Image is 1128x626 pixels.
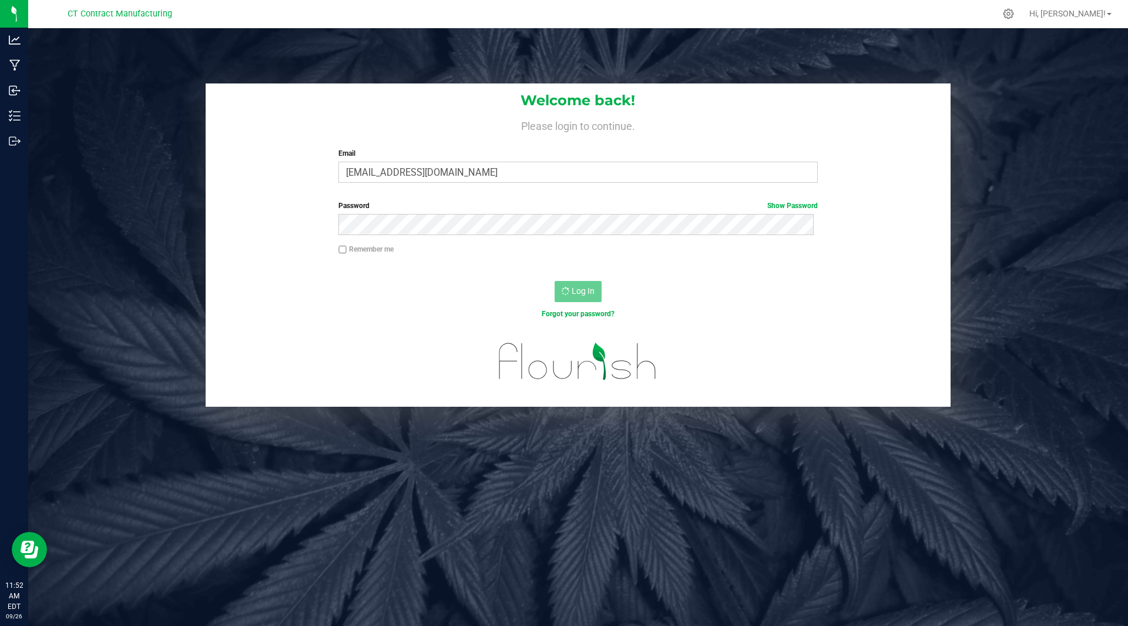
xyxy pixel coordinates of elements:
[338,244,394,255] label: Remember me
[9,110,21,122] inline-svg: Inventory
[485,332,671,391] img: flourish_logo.svg
[1001,8,1016,19] div: Manage settings
[12,532,47,567] iframe: Resource center
[5,580,23,612] p: 11:52 AM EDT
[542,310,615,318] a: Forgot your password?
[572,286,595,296] span: Log In
[767,202,818,210] a: Show Password
[9,135,21,147] inline-svg: Outbound
[1029,9,1106,18] span: Hi, [PERSON_NAME]!
[338,246,347,254] input: Remember me
[68,9,172,19] span: CT Contract Manufacturing
[9,85,21,96] inline-svg: Inbound
[5,612,23,621] p: 09/26
[9,59,21,71] inline-svg: Manufacturing
[338,202,370,210] span: Password
[206,118,951,132] h4: Please login to continue.
[206,93,951,108] h1: Welcome back!
[338,148,817,159] label: Email
[9,34,21,46] inline-svg: Analytics
[555,281,602,302] button: Log In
